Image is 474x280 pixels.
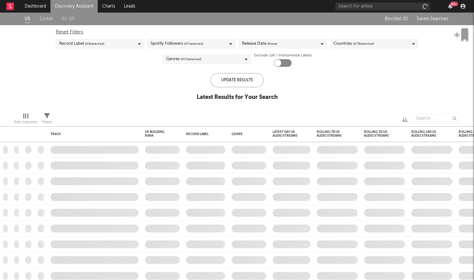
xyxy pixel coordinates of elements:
button: Saved Searches [415,16,449,21]
input: Search for artists [335,3,430,10]
span: Blocklist [385,17,408,21]
span: ( 0 / 7 selected) [184,40,203,48]
div: Edit Columns [14,111,37,129]
div: Track [50,132,136,136]
a: Global [40,15,53,23]
div: Latest Day US Audio Streams [273,130,301,138]
a: Ex-US [62,15,75,23]
div: Record Label [59,40,104,48]
div: Reset Filters [56,28,418,36]
input: Search... [413,114,460,123]
span: ( 0 ) [403,17,408,21]
span: ( 0 / 6 selected) [85,40,104,48]
span: ( 0 / 78 selected) [353,40,374,48]
div: Rolling 7D US Audio Streams [317,130,348,138]
div: Rolling 14D US Audio Streams [411,130,443,138]
div: Edit Columns [14,118,37,126]
div: 99 + [450,2,458,6]
label: Exclude Lofi / Instrumental Labels [254,52,312,59]
div: Record Label [186,132,216,136]
span: Saved Searches [417,17,449,21]
div: US Building Rank [145,130,170,138]
div: Rolling 3D US Audio Streams [364,130,396,138]
button: 99+ [448,4,453,9]
div: Filters [42,118,52,126]
div: Genres [166,55,201,63]
span: ( 0 / 17 selected) [181,55,201,63]
div: Filters [42,111,52,129]
div: Spotify Followers [151,40,203,48]
div: Genre [232,132,263,136]
div: Latest Results for Your Search [197,94,278,101]
span: (None) [267,40,277,48]
a: US [25,15,30,23]
div: Countries [333,40,374,48]
div: Release Date [242,40,277,48]
div: Update Results [211,73,263,87]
